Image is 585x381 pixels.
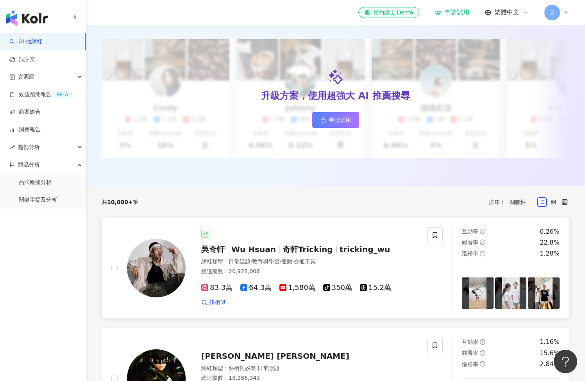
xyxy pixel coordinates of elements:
[19,179,52,186] a: 品牌帳號分析
[528,277,560,309] img: post-image
[540,360,560,368] div: 2.84%
[550,8,554,17] span: Z
[102,199,138,205] div: 共 筆
[281,258,292,265] span: 運動
[540,349,560,358] div: 15.6%
[510,196,533,208] span: 關聯性
[480,361,485,367] span: question-circle
[462,350,478,356] span: 觀看率
[329,117,351,123] span: 申請試用
[462,339,478,345] span: 互動率
[9,38,42,46] a: searchAI 找網紅
[19,196,57,204] a: 關鍵字提及分析
[231,245,276,254] span: Wu Hsuan
[462,239,478,245] span: 觀看率
[201,245,225,254] span: 吳奇軒
[127,239,186,297] img: KOL Avatar
[9,91,71,98] a: 效益預測報告BETA
[201,284,233,292] span: 83.3萬
[365,9,413,16] div: 預約線上 Demo
[279,284,315,292] span: 1,580萬
[279,258,281,265] span: ·
[9,55,35,63] a: 找貼文
[462,250,478,257] span: 漲粉率
[489,196,537,208] div: 排序：
[462,228,478,234] span: 互動率
[540,238,560,247] div: 22.8%
[201,299,225,306] a: 找相似
[9,126,41,134] a: 洞察報告
[540,338,560,346] div: 1.16%
[201,351,349,361] span: [PERSON_NAME] [PERSON_NAME]
[480,350,485,356] span: question-circle
[554,350,577,373] iframe: Help Scout Beacon - Open
[250,258,252,265] span: ·
[480,229,485,234] span: question-circle
[261,89,410,103] div: 升級方案，使用超強大 AI 推薦搜尋
[18,138,40,156] span: 趨勢分析
[540,249,560,258] div: 1.28%
[294,258,316,265] span: 交通工具
[201,365,418,372] div: 網紅類型 ：
[435,9,469,16] a: 申請試用
[9,108,41,116] a: 商案媒合
[229,258,250,265] span: 日常話題
[256,365,258,371] span: ·
[18,68,34,86] span: 資源庫
[480,339,485,345] span: question-circle
[258,365,279,371] span: 日常話題
[340,245,390,254] span: tricking_wu
[229,365,256,371] span: 藝術與娛樂
[358,7,419,18] a: 預約線上 Demo
[6,10,48,26] img: logo
[462,277,494,309] img: post-image
[201,258,418,266] div: 網紅類型 ：
[9,145,15,150] span: rise
[102,218,569,319] a: KOL Avatar吳奇軒Wu Hsuan奇軒Trickingtricking_wu網紅類型：日常話題·教育與學習·運動·交通工具總追蹤數：20,928,00683.3萬64.3萬1,580萬3...
[462,361,478,367] span: 漲粉率
[323,284,352,292] span: 350萬
[480,251,485,256] span: question-circle
[283,245,333,254] span: 奇軒Tricking
[18,156,40,174] span: 競品分析
[240,284,272,292] span: 64.3萬
[143,18,186,26] span: 精選優質網紅
[360,284,391,292] span: 15.2萬
[292,258,294,265] span: ·
[312,112,359,128] a: 申請試用
[252,258,279,265] span: 教育與學習
[209,299,225,306] span: 找相似
[540,227,560,236] div: 0.26%
[107,199,133,205] span: 10,000+
[201,268,418,275] div: 總追蹤數 ： 20,928,006
[495,277,527,309] img: post-image
[480,240,485,245] span: question-circle
[494,8,519,17] span: 繁體中文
